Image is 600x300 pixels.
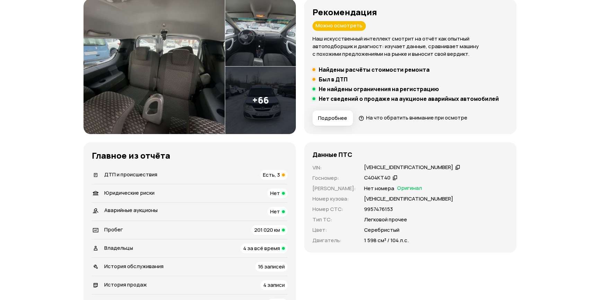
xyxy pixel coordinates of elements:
[364,185,394,192] p: Нет номера
[318,115,347,122] span: Подробнее
[364,164,453,171] div: [VEHICLE_IDENTIFICATION_NUMBER]
[104,226,123,233] span: Пробег
[319,66,430,73] h5: Найдены расчёты стоимости ремонта
[312,185,356,192] p: [PERSON_NAME] :
[270,189,280,197] span: Нет
[254,226,280,233] span: 201 020 км
[92,151,288,160] h3: Главное из отчёта
[312,111,353,126] button: Подробнее
[263,171,280,178] span: Есть, 3
[104,263,164,270] span: История обслуживания
[312,151,352,158] h4: Данные ПТС
[312,216,356,223] p: Тип ТС :
[319,95,499,102] h5: Нет сведений о продаже на аукционе аварийных автомобилей
[104,206,158,214] span: Аварийные аукционы
[243,245,280,252] span: 4 за всё время
[258,263,285,270] span: 16 записей
[364,205,393,213] p: 9957476153
[359,114,467,121] a: На что обратить внимание при осмотре
[104,281,147,288] span: История продаж
[364,216,407,223] p: Легковой прочее
[397,185,422,192] span: Оригинал
[364,174,390,182] div: С404КТ40
[312,35,508,58] p: Наш искусственный интеллект смотрит на отчёт как опытный автоподборщик и диагност: изучает данные...
[312,226,356,234] p: Цвет :
[319,76,347,83] h5: Был в ДТП
[312,205,356,213] p: Номер СТС :
[364,195,453,203] p: [VEHICLE_IDENTIFICATION_NUMBER]
[263,281,285,289] span: 4 записи
[312,237,356,244] p: Двигатель :
[366,114,467,121] span: На что обратить внимание при осмотре
[270,208,280,215] span: Нет
[364,237,409,244] p: 1 598 см³ / 104 л.с.
[104,244,133,252] span: Владельцы
[312,195,356,203] p: Номер кузова :
[312,7,508,17] h3: Рекомендация
[312,164,356,171] p: VIN :
[104,189,155,196] span: Юридические риски
[319,86,439,92] h5: Не найдены ограничения на регистрацию
[364,226,399,234] p: Серебристый
[312,21,366,31] div: Можно осмотреть
[104,171,157,178] span: ДТП и происшествия
[312,174,356,182] p: Госномер :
